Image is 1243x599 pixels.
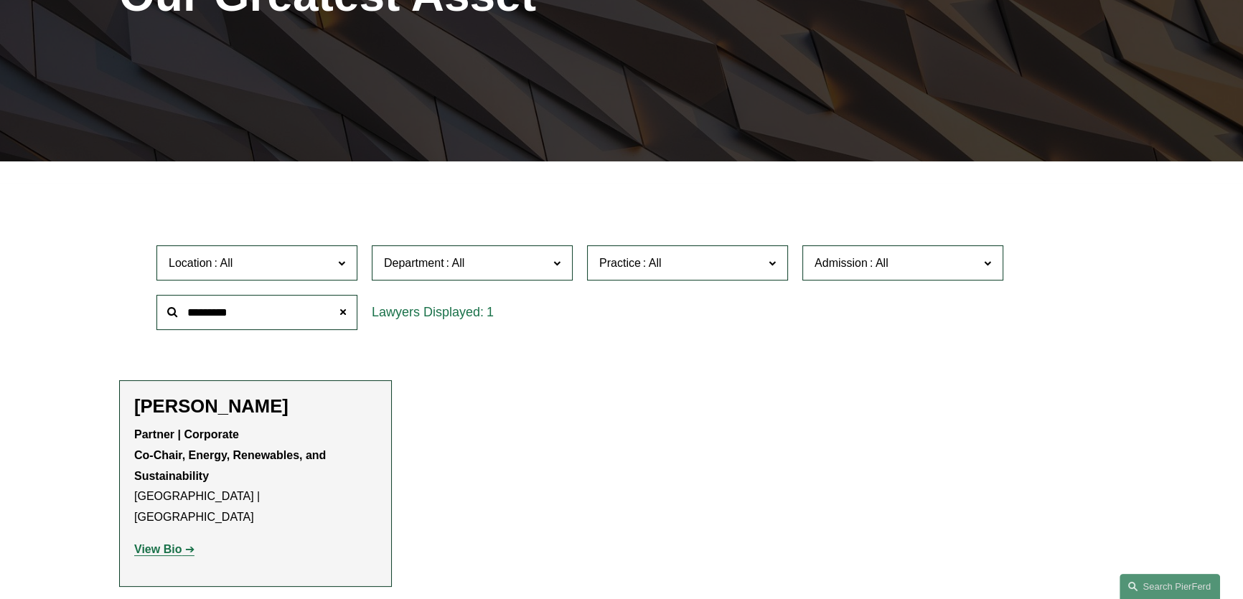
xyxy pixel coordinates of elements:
[134,543,182,555] strong: View Bio
[1120,574,1220,599] a: Search this site
[169,257,212,269] span: Location
[384,257,444,269] span: Department
[815,257,868,269] span: Admission
[487,305,494,319] span: 1
[134,425,377,528] p: [GEOGRAPHIC_DATA] | [GEOGRAPHIC_DATA]
[134,428,239,440] strong: Partner | Corporate
[134,395,377,418] h2: [PERSON_NAME]
[134,543,194,555] a: View Bio
[599,257,641,269] span: Practice
[134,449,329,482] strong: Co-Chair, Energy, Renewables, and Sustainability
